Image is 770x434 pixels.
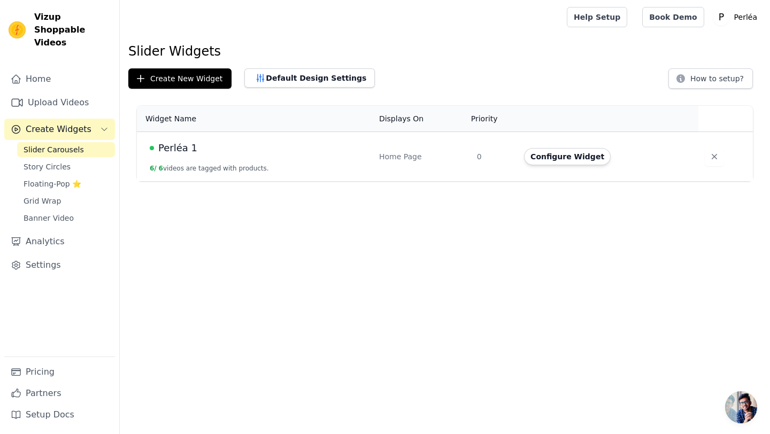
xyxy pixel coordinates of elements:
span: Slider Carousels [24,144,84,155]
span: Grid Wrap [24,196,61,206]
a: Slider Carousels [17,142,115,157]
img: Vizup [9,21,26,38]
div: Home Page [379,151,464,162]
a: Setup Docs [4,404,115,425]
th: Priority [471,106,518,132]
a: Pricing [4,361,115,383]
a: How to setup? [668,76,753,86]
span: 6 / [150,165,157,172]
a: Story Circles [17,159,115,174]
button: Create New Widget [128,68,232,89]
td: 0 [471,132,518,182]
a: Ouvrir le chat [725,391,757,423]
span: Banner Video [24,213,74,223]
button: 6/ 6videos are tagged with products. [150,164,269,173]
p: Perléa [730,7,761,27]
a: Help Setup [567,7,627,27]
a: Analytics [4,231,115,252]
a: Upload Videos [4,92,115,113]
h1: Slider Widgets [128,43,761,60]
button: How to setup? [668,68,753,89]
a: Book Demo [642,7,704,27]
th: Displays On [373,106,471,132]
span: Perléa 1 [158,141,197,156]
a: Home [4,68,115,90]
a: Partners [4,383,115,404]
a: Grid Wrap [17,193,115,208]
a: Banner Video [17,211,115,226]
button: Default Design Settings [244,68,375,88]
span: Live Published [150,146,154,150]
a: Floating-Pop ⭐ [17,176,115,191]
span: Floating-Pop ⭐ [24,179,81,189]
span: 6 [159,165,163,172]
span: Vizup Shoppable Videos [34,11,111,49]
span: Story Circles [24,161,71,172]
th: Widget Name [137,106,373,132]
a: Settings [4,254,115,276]
button: Create Widgets [4,119,115,140]
button: Configure Widget [524,148,611,165]
text: P [718,12,723,22]
button: P Perléa [713,7,761,27]
button: Delete widget [705,147,724,166]
span: Create Widgets [26,123,91,136]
